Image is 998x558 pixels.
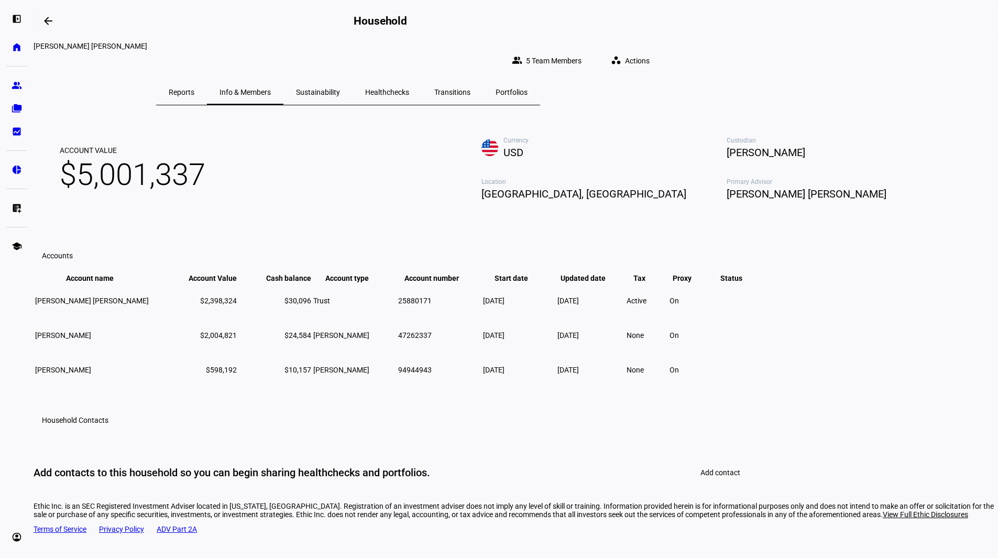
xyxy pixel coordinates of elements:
[313,366,369,374] span: [PERSON_NAME]
[627,297,646,305] span: Active
[42,416,108,424] h3: Household Contacts
[670,297,679,305] span: On
[200,297,237,305] span: $2,398,324
[12,80,22,91] eth-mat-symbol: group
[169,89,194,96] span: Reports
[6,121,27,142] a: bid_landscape
[284,366,311,374] span: $10,157
[6,75,27,96] a: group
[6,98,27,119] a: folder_copy
[398,297,432,305] span: 25880171
[727,178,972,185] span: Primary Advisor
[60,155,205,194] span: $5,001,337
[594,50,662,71] eth-quick-actions: Actions
[482,319,556,352] td: [DATE]
[157,525,197,533] a: ADV Part 2A
[34,466,430,479] div: Add contacts to this household so you can begin sharing healthchecks and portfolios.
[404,274,475,282] span: Account number
[12,241,22,251] eth-mat-symbol: school
[496,89,528,96] span: Portfolios
[503,137,727,144] span: Currency
[12,14,22,24] eth-mat-symbol: left_panel_open
[66,274,129,282] span: Account name
[602,50,662,71] button: Actions
[627,366,644,374] span: None
[34,502,998,519] div: Ethic Inc. is an SEC Registered Investment Adviser located in [US_STATE], [GEOGRAPHIC_DATA]. Regi...
[557,284,625,318] td: [DATE]
[625,50,650,71] span: Actions
[12,103,22,114] eth-mat-symbol: folder_copy
[673,274,707,282] span: Proxy
[727,144,972,161] span: [PERSON_NAME]
[512,55,522,65] mat-icon: group
[60,146,205,155] span: Account Value
[712,274,750,282] span: Status
[173,274,237,282] span: Account Value
[35,366,91,374] span: [PERSON_NAME]
[12,203,22,213] eth-mat-symbol: list_alt_add
[296,89,340,96] span: Sustainability
[688,462,753,483] button: Add contact
[284,297,311,305] span: $30,096
[670,366,679,374] span: On
[313,331,369,340] span: [PERSON_NAME]
[42,251,73,260] eth-data-table-title: Accounts
[633,274,661,282] span: Tax
[727,185,972,202] span: [PERSON_NAME] [PERSON_NAME]
[12,42,22,52] eth-mat-symbol: home
[557,319,625,352] td: [DATE]
[670,331,679,340] span: On
[35,297,149,305] span: [PERSON_NAME] [PERSON_NAME]
[503,50,594,71] button: 5 Team Members
[42,15,54,27] mat-icon: arrow_backwards
[354,15,407,27] h2: Household
[250,274,311,282] span: Cash balance
[700,468,740,477] span: Add contact
[6,37,27,58] a: home
[503,144,727,161] span: USD
[220,89,271,96] span: Info & Members
[611,55,621,65] mat-icon: workspaces
[12,532,22,542] eth-mat-symbol: account_circle
[482,284,556,318] td: [DATE]
[482,353,556,387] td: [DATE]
[481,185,727,202] span: [GEOGRAPHIC_DATA], [GEOGRAPHIC_DATA]
[398,331,432,340] span: 47262337
[200,331,237,340] span: $2,004,821
[557,353,625,387] td: [DATE]
[434,89,470,96] span: Transitions
[561,274,621,282] span: Updated date
[526,50,582,71] span: 5 Team Members
[495,274,544,282] span: Start date
[6,159,27,180] a: pie_chart
[206,366,237,374] span: $598,192
[12,165,22,175] eth-mat-symbol: pie_chart
[627,331,644,340] span: None
[481,178,727,185] span: Location
[727,137,972,144] span: Custodian
[12,126,22,137] eth-mat-symbol: bid_landscape
[398,366,432,374] span: 94944943
[325,274,385,282] span: Account type
[883,510,968,519] span: View Full Ethic Disclosures
[284,331,311,340] span: $24,584
[34,525,86,533] a: Terms of Service
[99,525,144,533] a: Privacy Policy
[313,297,330,305] span: Trust
[34,42,662,50] div: Sam Droste Yagan Ttee
[35,331,91,340] span: [PERSON_NAME]
[365,89,409,96] span: Healthchecks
